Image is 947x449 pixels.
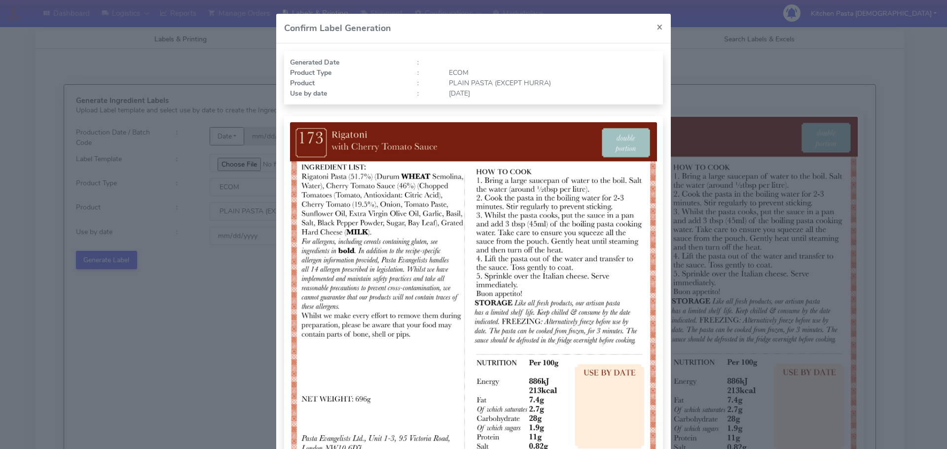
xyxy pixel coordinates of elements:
[410,57,441,68] div: :
[649,14,671,40] button: Close
[410,68,441,78] div: :
[290,68,331,77] strong: Product Type
[410,88,441,99] div: :
[410,78,441,88] div: :
[441,88,664,99] div: [DATE]
[290,89,327,98] strong: Use by date
[441,78,664,88] div: PLAIN PASTA (EXCEPT HURRA)
[441,68,664,78] div: ECOM
[290,78,315,88] strong: Product
[284,22,391,35] h4: Confirm Label Generation
[656,20,663,34] span: ×
[290,58,339,67] strong: Generated Date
